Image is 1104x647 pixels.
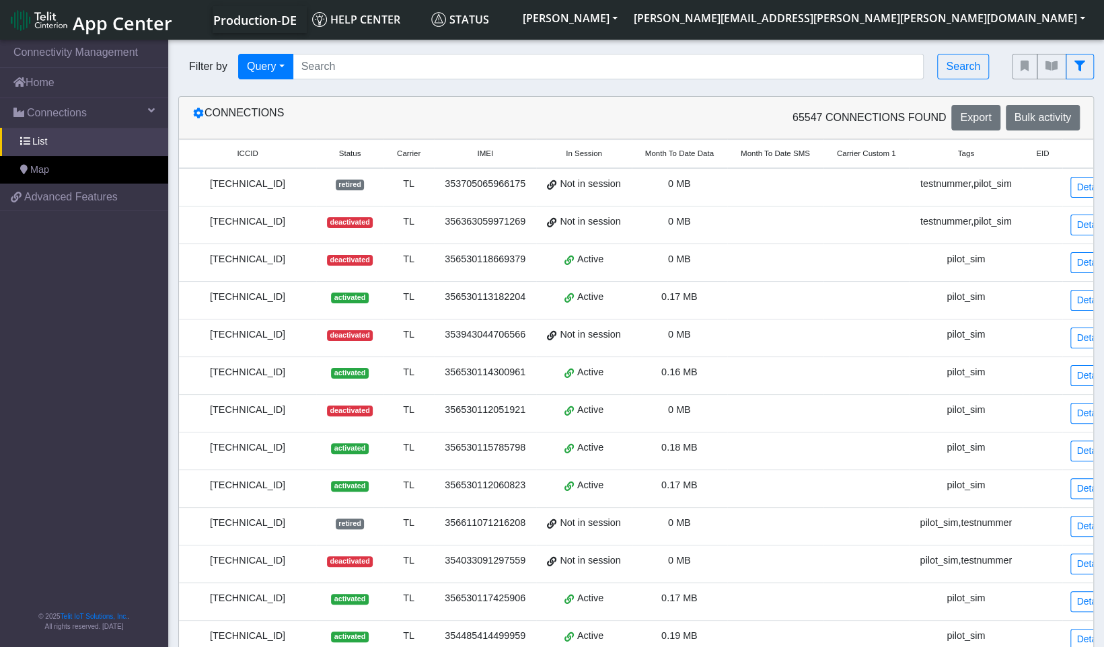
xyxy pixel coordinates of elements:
[442,441,528,455] div: 356530115785798
[917,215,1015,229] div: testnummer,pilot_sim
[182,105,636,130] div: Connections
[577,629,603,644] span: Active
[661,593,698,603] span: 0.17 MB
[392,290,426,305] div: TL
[442,591,528,606] div: 356530117425906
[1006,105,1080,130] button: Bulk activity
[1015,112,1071,123] span: Bulk activity
[560,177,620,192] span: Not in session
[392,328,426,342] div: TL
[626,6,1093,30] button: [PERSON_NAME][EMAIL_ADDRESS][PERSON_NAME][PERSON_NAME][DOMAIN_NAME]
[392,365,426,380] div: TL
[187,290,308,305] div: [TECHNICAL_ID]
[331,293,368,303] span: activated
[960,112,991,123] span: Export
[238,54,293,79] button: Query
[577,478,603,493] span: Active
[327,556,373,567] span: deactivated
[937,54,989,79] button: Search
[392,478,426,493] div: TL
[560,215,620,229] span: Not in session
[11,9,67,31] img: logo-telit-cinterion-gw-new.png
[339,148,361,159] span: Status
[187,177,308,192] div: [TECHNICAL_ID]
[442,554,528,568] div: 354033091297559
[668,555,691,566] span: 0 MB
[442,290,528,305] div: 356530113182204
[397,148,420,159] span: Carrier
[11,5,170,34] a: App Center
[327,330,373,341] span: deactivated
[577,441,603,455] span: Active
[661,442,698,453] span: 0.18 MB
[331,368,368,379] span: activated
[442,177,528,192] div: 353705065966175
[392,177,426,192] div: TL
[426,6,515,33] a: Status
[560,516,620,531] span: Not in session
[1012,54,1094,79] div: fitlers menu
[187,215,308,229] div: [TECHNICAL_ID]
[577,365,603,380] span: Active
[661,480,698,490] span: 0.17 MB
[668,404,691,415] span: 0 MB
[187,403,308,418] div: [TECHNICAL_ID]
[187,554,308,568] div: [TECHNICAL_ID]
[661,367,698,377] span: 0.16 MB
[392,252,426,267] div: TL
[668,216,691,227] span: 0 MB
[336,519,364,529] span: retired
[566,148,602,159] span: In Session
[668,254,691,264] span: 0 MB
[312,12,400,27] span: Help center
[917,177,1015,192] div: testnummer,pilot_sim
[661,630,698,641] span: 0.19 MB
[237,148,258,159] span: ICCID
[577,403,603,418] span: Active
[24,189,118,205] span: Advanced Features
[917,478,1015,493] div: pilot_sim
[1036,148,1049,159] span: EID
[431,12,446,27] img: status.svg
[30,163,49,178] span: Map
[951,105,1000,130] button: Export
[661,291,698,302] span: 0.17 MB
[741,148,810,159] span: Month To Date SMS
[73,11,172,36] span: App Center
[917,328,1015,342] div: pilot_sim
[917,441,1015,455] div: pilot_sim
[213,12,297,28] span: Production-DE
[392,591,426,606] div: TL
[331,594,368,605] span: activated
[442,365,528,380] div: 356530114300961
[477,148,493,159] span: IMEI
[187,516,308,531] div: [TECHNICAL_ID]
[331,632,368,642] span: activated
[442,403,528,418] div: 356530112051921
[958,148,974,159] span: Tags
[442,328,528,342] div: 353943044706566
[442,629,528,644] div: 354485414499959
[560,328,620,342] span: Not in session
[27,105,87,121] span: Connections
[331,481,368,492] span: activated
[917,365,1015,380] div: pilot_sim
[431,12,489,27] span: Status
[442,516,528,531] div: 356611071216208
[327,217,373,228] span: deactivated
[577,290,603,305] span: Active
[917,629,1015,644] div: pilot_sim
[392,554,426,568] div: TL
[213,6,296,33] a: Your current platform instance
[327,255,373,266] span: deactivated
[560,554,620,568] span: Not in session
[442,478,528,493] div: 356530112060823
[187,441,308,455] div: [TECHNICAL_ID]
[917,290,1015,305] div: pilot_sim
[187,591,308,606] div: [TECHNICAL_ID]
[837,148,896,159] span: Carrier Custom 1
[392,441,426,455] div: TL
[336,180,364,190] span: retired
[917,403,1015,418] div: pilot_sim
[392,629,426,644] div: TL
